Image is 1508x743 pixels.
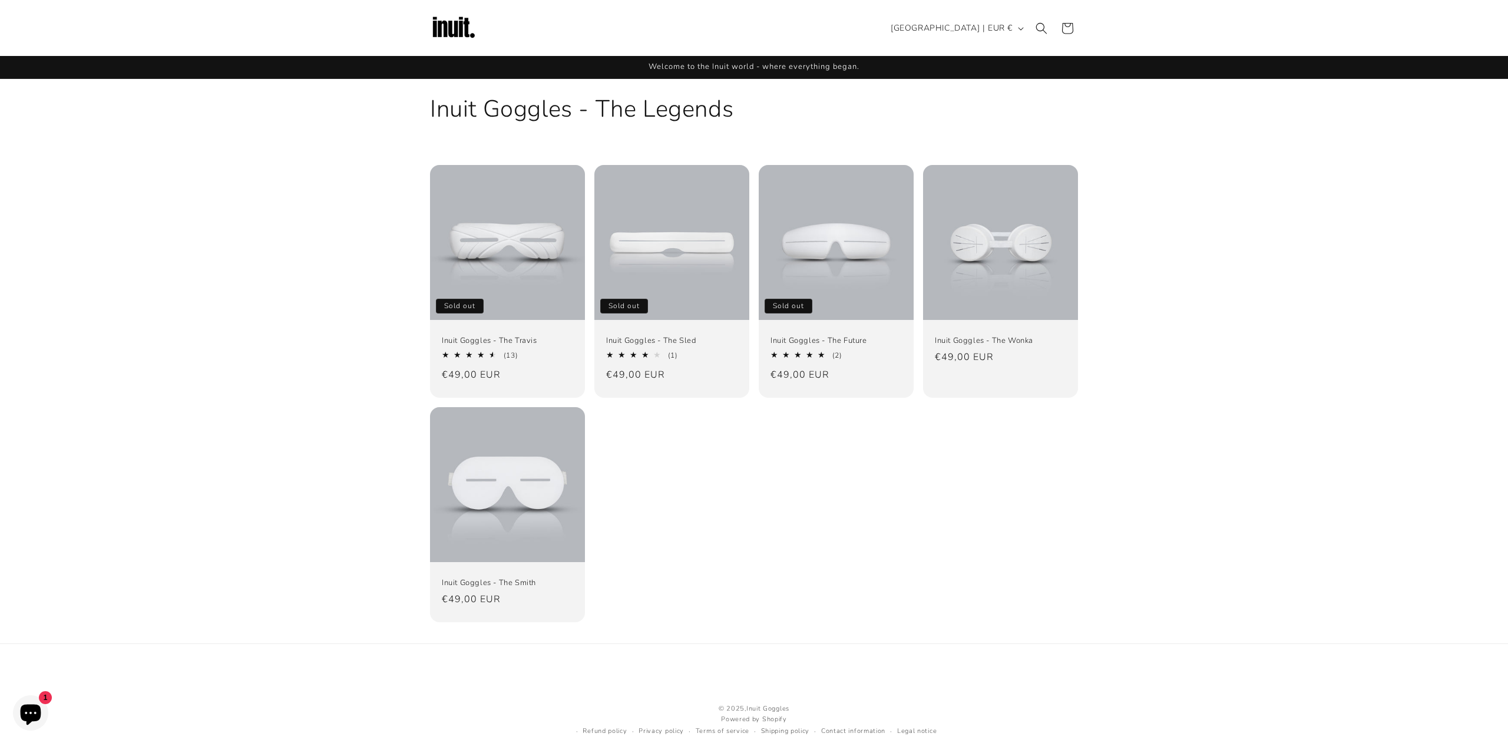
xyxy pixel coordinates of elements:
[649,61,859,72] span: Welcome to the Inuit world - where everything began.
[897,726,937,737] a: Legal notice
[430,94,1078,124] h1: Inuit Goggles - The Legends
[821,726,885,737] a: Contact information
[606,336,738,346] a: Inuit Goggles - The Sled
[442,578,573,588] a: Inuit Goggles - The Smith
[696,726,749,737] a: Terms of service
[583,726,627,737] a: Refund policy
[721,715,787,724] a: Powered by Shopify
[442,336,573,346] a: Inuit Goggles - The Travis
[9,695,52,734] inbox-online-store-chat: Shopify online store chat
[935,336,1066,346] a: Inuit Goggles - The Wonka
[891,22,1013,34] span: [GEOGRAPHIC_DATA] | EUR €
[1029,15,1054,41] summary: Search
[430,56,1078,78] div: Announcement
[639,726,684,737] a: Privacy policy
[571,704,937,715] small: © 2025,
[770,336,902,346] a: Inuit Goggles - The Future
[884,17,1029,39] button: [GEOGRAPHIC_DATA] | EUR €
[430,5,477,52] img: Inuit Logo
[761,726,810,737] a: Shipping policy
[746,704,789,713] a: Inuit Goggles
